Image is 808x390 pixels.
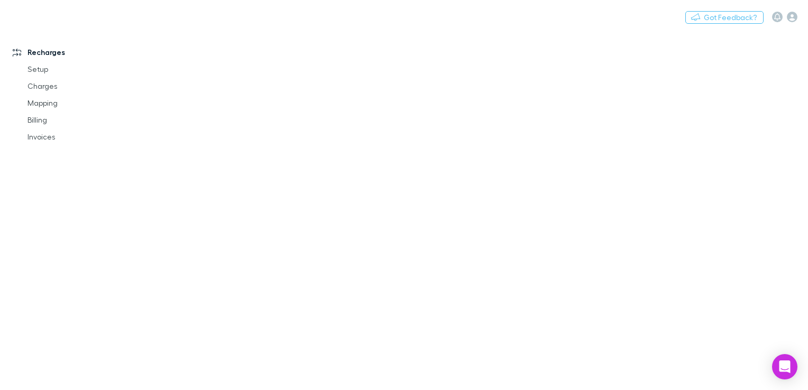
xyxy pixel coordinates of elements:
button: Got Feedback? [685,11,764,24]
a: Charges [17,78,139,95]
a: Billing [17,112,139,128]
div: Open Intercom Messenger [772,354,797,379]
a: Invoices [17,128,139,145]
a: Mapping [17,95,139,112]
a: Recharges [2,44,139,61]
a: Setup [17,61,139,78]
